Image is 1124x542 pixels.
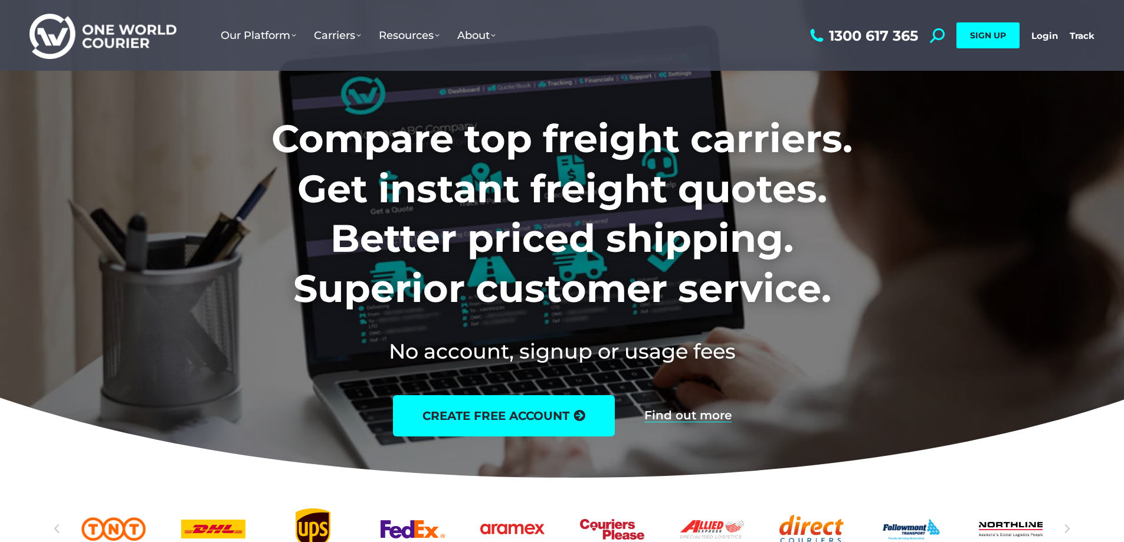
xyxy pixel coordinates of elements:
span: Our Platform [221,29,296,42]
span: SIGN UP [970,30,1006,41]
span: Carriers [314,29,361,42]
span: Resources [379,29,440,42]
a: About [448,17,504,54]
h1: Compare top freight carriers. Get instant freight quotes. Better priced shipping. Superior custom... [194,114,930,313]
a: Carriers [305,17,370,54]
a: Our Platform [212,17,305,54]
h2: No account, signup or usage fees [194,337,930,366]
img: One World Courier [30,12,176,60]
span: About [457,29,496,42]
a: Resources [370,17,448,54]
a: 1300 617 365 [807,28,918,43]
a: create free account [393,395,615,436]
a: Track [1070,30,1094,41]
a: SIGN UP [956,22,1020,48]
a: Find out more [644,409,732,422]
a: Login [1031,30,1058,41]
